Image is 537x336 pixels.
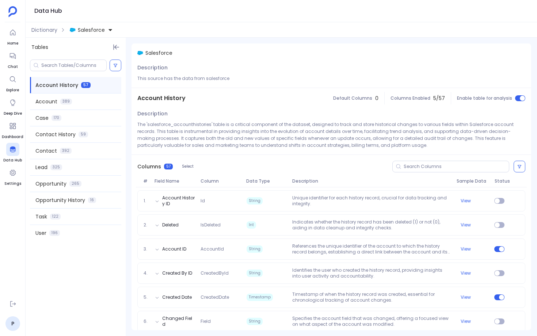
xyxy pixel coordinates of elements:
[198,178,244,184] span: Column
[247,270,263,277] span: String
[289,291,453,303] p: Timestamp of when the history record was created, essential for chronological tracking of account...
[6,49,19,70] a: Chat
[49,230,60,236] span: 196
[461,270,471,276] button: View
[141,198,152,204] span: 1.
[6,64,19,70] span: Chat
[333,95,372,101] span: Default Columns
[289,219,453,231] p: Indicates whether the history record has been deleted (1) or not (0), aiding in data cleanup and ...
[35,81,78,89] span: Account History
[35,114,49,122] span: Case
[35,229,46,237] span: User
[404,164,509,169] input: Search Columns
[492,178,507,184] span: Status
[198,198,243,204] span: Id
[164,164,173,169] span: 57
[35,98,57,105] span: Account
[6,73,19,93] a: Explore
[35,164,47,171] span: Lead
[140,178,152,184] span: #
[34,6,62,16] h1: Data Hub
[3,157,22,163] span: Data Hub
[78,26,105,34] span: Salesforce
[433,95,445,102] span: 5 / 57
[141,294,152,300] span: 5.
[52,115,61,121] span: 170
[141,222,152,228] span: 2.
[137,163,161,170] span: Columns
[4,166,21,187] a: Settings
[79,131,88,137] span: 59
[461,198,471,204] button: View
[375,95,378,102] span: 0
[4,181,21,187] span: Settings
[461,222,471,228] button: View
[247,294,273,301] span: Timestamp
[8,6,17,17] img: petavue logo
[2,119,23,140] a: Dashboard
[152,178,198,184] span: Field Name
[2,134,23,140] span: Dashboard
[141,270,152,276] span: 4.
[247,245,263,253] span: String
[4,96,22,117] a: Deep Dive
[247,197,263,205] span: String
[6,41,19,46] span: Home
[35,147,57,154] span: Contact
[137,121,525,149] p: The 'salesforce_accounthistories' table is a critical component of the dataset, designed to track...
[461,294,471,300] button: View
[162,270,192,276] button: Created By ID
[391,95,430,101] span: Columns Enabled
[35,196,85,204] span: Opportunity History
[50,214,61,219] span: 122
[137,75,525,82] p: This source has the data from salesforce
[461,318,471,324] button: View
[41,62,106,68] input: Search Tables/Columns
[247,318,263,325] span: String
[177,162,198,171] button: Select
[6,87,19,93] span: Explore
[247,221,256,229] span: Int
[137,64,168,71] span: Description
[289,178,454,184] span: Description
[162,316,195,327] button: Changed Field
[60,99,72,104] span: 389
[289,267,453,279] p: Identifies the user who created the history record, providing insights into user activity and acc...
[198,270,243,276] span: CreatedById
[137,110,168,117] span: Description
[198,318,243,324] span: Field
[6,26,19,46] a: Home
[35,131,76,138] span: Contact History
[145,49,172,57] span: Salesforce
[457,95,512,101] span: Enable table for analysis
[162,195,195,207] button: Account History ID
[26,38,126,57] div: Tables
[3,143,22,163] a: Data Hub
[141,318,152,324] span: 6.
[289,243,453,255] p: References the unique identifier of the account to which the history record belongs, establishing...
[70,27,76,33] img: salesforce.svg
[198,294,243,300] span: CreatedDate
[162,222,179,228] button: Deleted
[88,197,96,203] span: 16
[81,82,91,88] span: 57
[289,195,453,207] p: Unique identifier for each history record, crucial for data tracking and integrity.
[162,294,192,300] button: Created Date
[137,94,186,103] span: Account History
[111,42,121,52] button: Hide Tables
[137,50,143,56] img: salesforce.svg
[141,246,152,252] span: 3.
[60,148,72,154] span: 392
[198,246,243,252] span: AccountId
[454,178,492,184] span: Sample Data
[461,246,471,252] button: View
[31,26,57,34] span: Dictionary
[162,246,186,252] button: Account ID
[35,213,47,220] span: Task
[4,111,22,117] span: Deep Dive
[243,178,289,184] span: Data Type
[69,181,81,187] span: 265
[5,316,20,331] a: P
[35,180,66,187] span: Opportunity
[289,316,453,327] p: Specifies the account field that was changed, offering a focused view on what aspect of the accou...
